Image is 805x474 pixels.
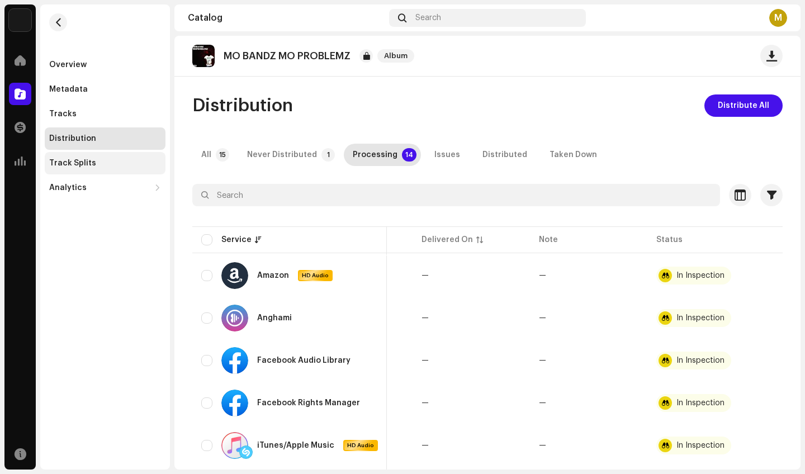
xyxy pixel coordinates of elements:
p: MO BANDZ MO PROBLEMZ [224,50,351,62]
div: Service [221,234,252,245]
div: In Inspection [676,399,724,407]
div: Delivered On [422,234,473,245]
span: — [422,357,429,364]
div: Overview [49,60,87,69]
img: 190830b2-3b53-4b0d-992c-d3620458de1d [9,9,31,31]
div: Anghami [257,314,292,322]
re-a-table-badge: — [539,272,546,279]
re-a-table-badge: — [539,314,546,322]
div: Taken Down [550,144,597,166]
div: Metadata [49,85,88,94]
div: Catalog [188,13,385,22]
re-a-table-badge: — [539,357,546,364]
div: In Inspection [676,442,724,449]
p-badge: 14 [402,148,416,162]
span: Album [377,49,414,63]
div: In Inspection [676,357,724,364]
span: HD Audio [344,442,377,449]
div: Tracks [49,110,77,118]
span: — [422,399,429,407]
re-m-nav-item: Distribution [45,127,165,150]
span: — [422,442,429,449]
div: Distributed [482,144,527,166]
div: Facebook Rights Manager [257,399,360,407]
div: Processing [353,144,397,166]
img: 7a99f981-acdd-4307-90ed-dfe62b54ef71 [192,45,215,67]
div: Amazon [257,272,289,279]
re-m-nav-item: Tracks [45,103,165,125]
re-a-table-badge: — [539,442,546,449]
re-m-nav-item: Overview [45,54,165,76]
div: M [769,9,787,27]
div: Issues [434,144,460,166]
div: iTunes/Apple Music [257,442,334,449]
div: Track Splits [49,159,96,168]
span: Search [415,13,441,22]
button: Distribute All [704,94,783,117]
div: In Inspection [676,272,724,279]
div: Distribution [49,134,96,143]
div: Never Distributed [247,144,317,166]
re-m-nav-dropdown: Analytics [45,177,165,199]
div: Analytics [49,183,87,192]
span: — [422,272,429,279]
span: Distribute All [718,94,769,117]
input: Search [192,184,720,206]
div: In Inspection [676,314,724,322]
p-badge: 1 [321,148,335,162]
span: — [422,314,429,322]
div: All [201,144,211,166]
re-m-nav-item: Track Splits [45,152,165,174]
p-badge: 15 [216,148,229,162]
re-m-nav-item: Metadata [45,78,165,101]
re-a-table-badge: — [539,399,546,407]
span: HD Audio [299,272,332,279]
div: Facebook Audio Library [257,357,351,364]
span: Distribution [192,94,293,117]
